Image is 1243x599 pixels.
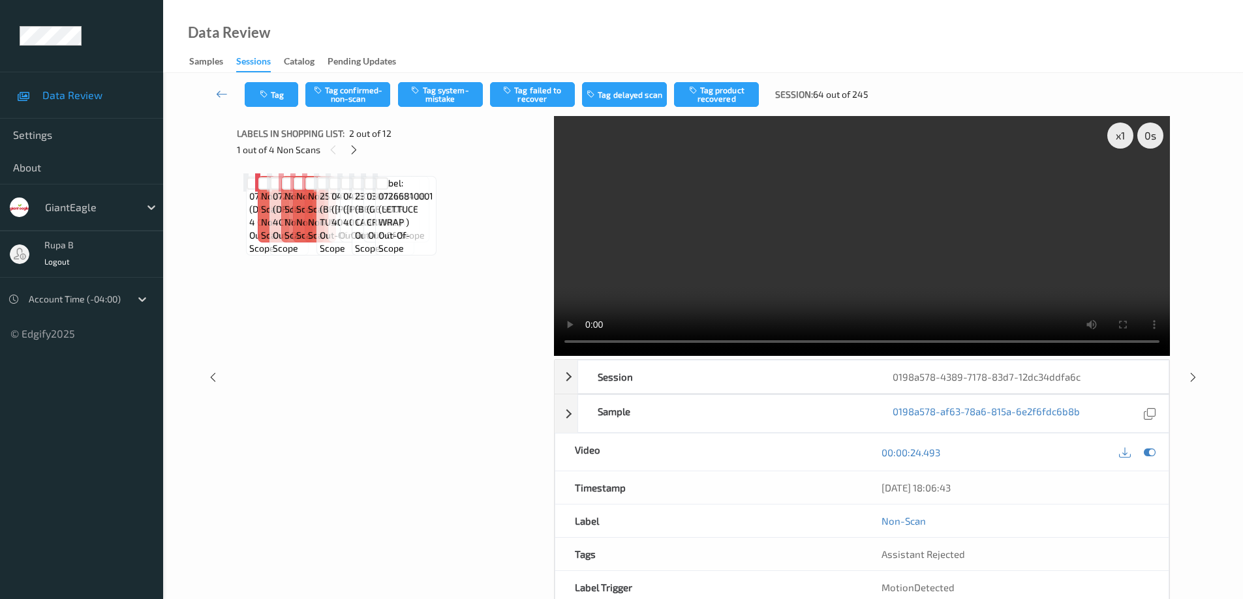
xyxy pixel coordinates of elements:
[296,216,321,242] span: non-scan
[1107,123,1133,149] div: x 1
[305,82,390,107] button: Tag confirmed-non-scan
[555,504,862,537] div: Label
[236,55,271,72] div: Sessions
[308,216,333,242] span: non-scan
[249,229,305,255] span: out-of-scope
[813,88,868,101] span: 64 out of 245
[555,394,1169,433] div: Sample0198a578-af63-78a6-815a-6e2f6fdc6b8b
[284,216,309,242] span: non-scan
[490,82,575,107] button: Tag failed to recover
[882,481,1149,494] div: [DATE] 18:06:43
[355,229,411,255] span: out-of-scope
[284,177,309,216] span: Label: Non-Scan
[578,360,873,393] div: Session
[320,177,376,229] span: Label: 25765700000 (BREAD TUSCANY )
[368,229,425,242] span: out-of-scope
[331,177,405,229] span: Label: 04150153724 ([PERSON_NAME] 40 LESS SOD)
[343,177,416,229] span: Label: 04150153724 ([PERSON_NAME] 40 LESS SOD)
[296,177,321,216] span: Label: Non-Scan
[328,53,409,71] a: Pending Updates
[882,548,965,560] span: Assistant Rejected
[308,177,333,216] span: Label: Non-Scan
[882,514,926,527] a: Non-Scan
[284,53,328,71] a: Catalog
[1137,123,1163,149] div: 0 s
[245,82,298,107] button: Tag
[284,55,315,71] div: Catalog
[273,229,329,255] span: out-of-scope
[261,177,286,216] span: Label: Non-Scan
[674,82,759,107] button: Tag product recovered
[236,53,284,72] a: Sessions
[582,82,667,107] button: Tag delayed scan
[188,26,270,39] div: Data Review
[189,53,236,71] a: Samples
[882,446,940,459] a: 00:00:24.493
[367,177,426,229] span: Label: 03003495438 (GE SOUR CREAM )
[378,229,433,255] span: out-of-scope
[775,88,813,101] span: Session:
[555,433,862,471] div: Video
[355,177,411,229] span: Label: 23169600000 (BEEF MD CAB GRND R)
[378,177,433,229] span: Label: 07266810001 (LETTUCE WRAP )
[273,177,329,229] span: Label: 07255400156 (DRUMSTICK 4CT VANI)
[893,405,1080,422] a: 0198a578-af63-78a6-815a-6e2f6fdc6b8b
[578,395,873,432] div: Sample
[249,177,305,229] span: Label: 07255400152 (DRUMSTICK 4 CT CAR)
[873,360,1168,393] div: 0198a578-4389-7178-83d7-12dc34ddfa6c
[398,82,483,107] button: Tag system-mistake
[555,471,862,504] div: Timestamp
[189,55,223,71] div: Samples
[261,216,286,242] span: non-scan
[555,360,1169,394] div: Session0198a578-4389-7178-83d7-12dc34ddfa6c
[237,127,345,140] span: Labels in shopping list:
[328,55,396,71] div: Pending Updates
[237,141,545,158] div: 1 out of 4 Non Scans
[349,127,391,140] span: 2 out of 12
[320,229,376,255] span: out-of-scope
[555,538,862,570] div: Tags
